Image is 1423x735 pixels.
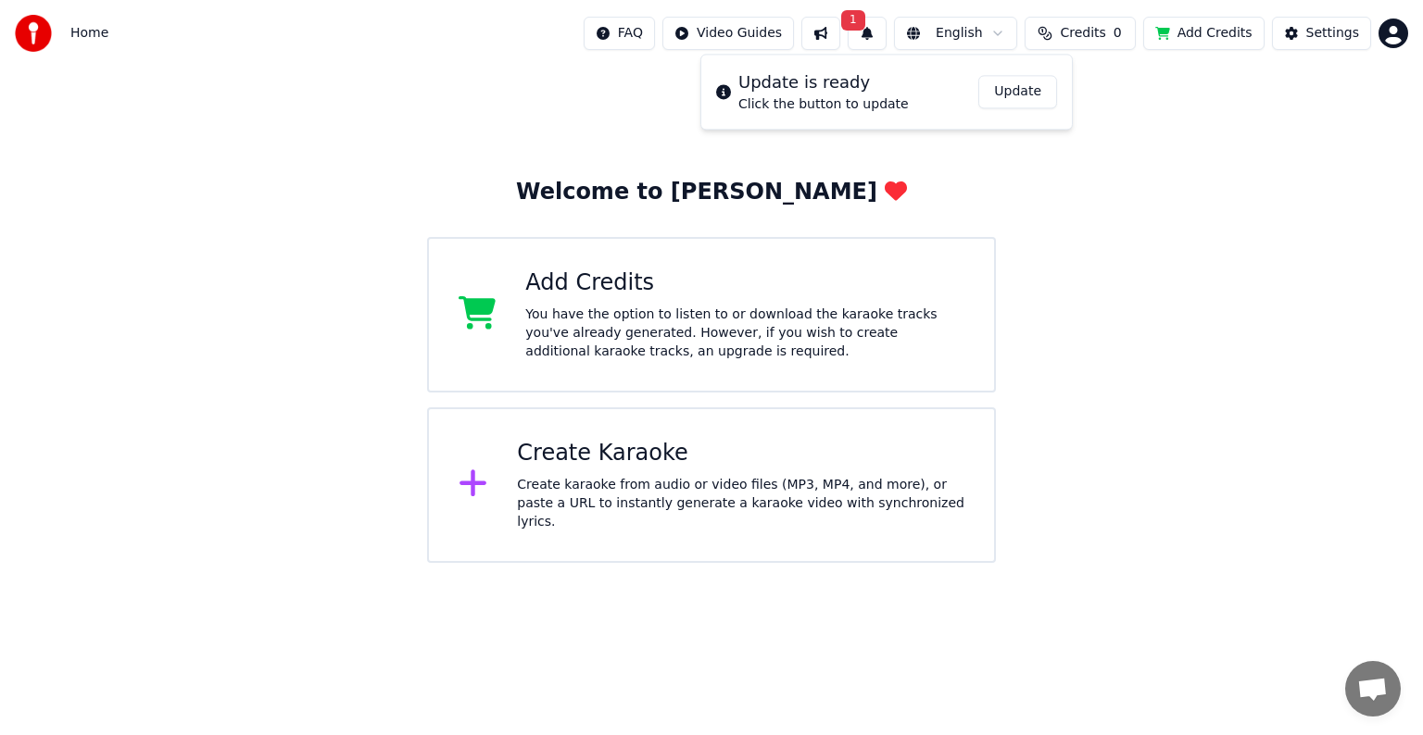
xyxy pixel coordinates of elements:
div: Create karaoke from audio or video files (MP3, MP4, and more), or paste a URL to instantly genera... [517,476,964,531]
div: Click the button to update [738,95,909,114]
span: Credits [1060,24,1105,43]
div: Update is ready [738,69,909,95]
button: 1 [848,17,887,50]
button: Update [978,75,1057,108]
button: FAQ [584,17,655,50]
button: Settings [1272,17,1371,50]
div: Add Credits [525,268,964,298]
div: You have the option to listen to or download the karaoke tracks you've already generated. However... [525,305,964,361]
button: Add Credits [1143,17,1265,50]
a: Open chat [1345,661,1401,716]
button: Video Guides [662,17,794,50]
span: 0 [1114,24,1122,43]
div: Create Karaoke [517,439,964,468]
img: youka [15,15,52,52]
button: Credits0 [1025,17,1136,50]
div: Settings [1306,24,1359,43]
span: 1 [841,10,865,31]
div: Welcome to [PERSON_NAME] [516,178,907,207]
nav: breadcrumb [70,24,108,43]
span: Home [70,24,108,43]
